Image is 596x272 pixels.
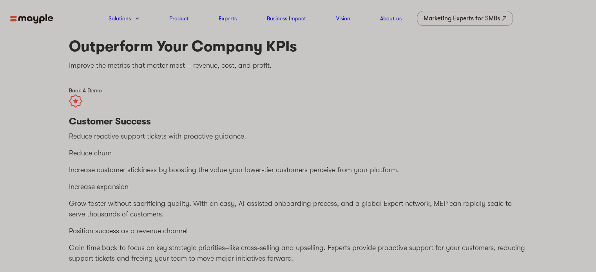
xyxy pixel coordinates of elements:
img: arrow-down [136,17,139,20]
a: About us [380,14,402,23]
h3: Customer Success [69,115,527,127]
a: Product [169,14,188,23]
a: Vision [336,14,350,23]
p: Reduce churn [69,148,527,159]
p: Increase customer stickiness by boosting the value your lower-tier customers perceive from your p... [69,165,527,175]
p: Gain time back to focus on key strategic priorities–like cross-selling and upselling. Experts pro... [69,243,527,264]
p: Position success as a revenue channel [69,226,527,236]
p: Increase expansion [69,182,527,192]
img: mayple-logo [10,14,53,24]
p: Reduce reactive support tickets with proactive guidance. [69,131,527,142]
a: Marketing Experts for SMBs [417,11,513,26]
div: Marketing Experts for SMBs [424,13,500,24]
p: Grow faster without sacrificing quality. With an easy, AI-assisted onboarding process, and a glob... [69,198,527,220]
a: Business Impact [267,14,306,23]
h1: Outperform Your Company KPIs [69,37,527,56]
a: Experts [219,14,237,23]
img: customer-success [69,94,82,108]
p: Improve the metrics that matter most – revenue, cost, and profit. [69,60,527,71]
div: Book A Demo [69,86,527,94]
a: Solutions [109,14,131,23]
